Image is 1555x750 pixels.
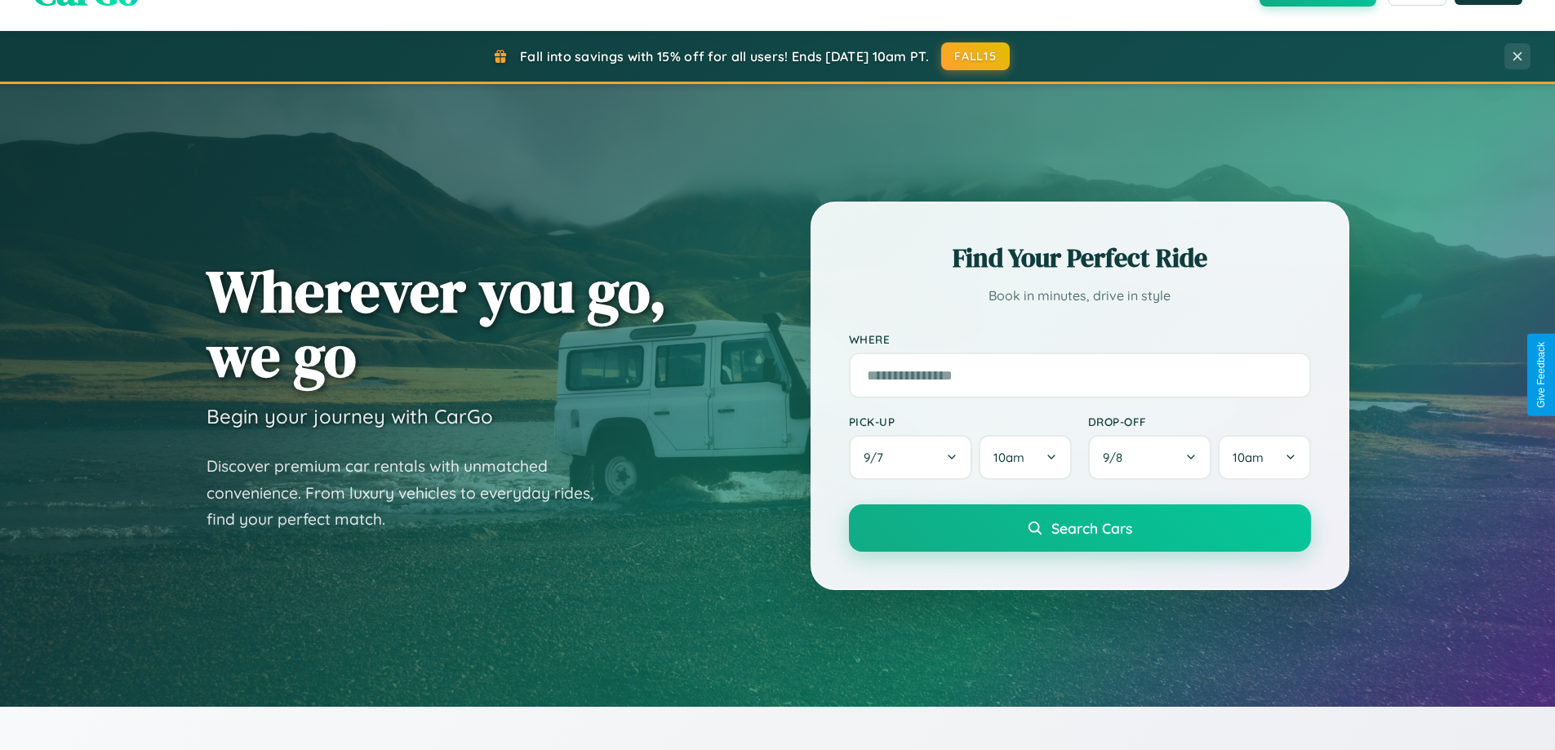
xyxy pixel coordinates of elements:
button: 10am [1218,435,1310,480]
button: 9/7 [849,435,973,480]
span: 9 / 8 [1103,450,1131,465]
button: 9/8 [1088,435,1212,480]
label: Where [849,332,1311,346]
p: Book in minutes, drive in style [849,284,1311,308]
p: Discover premium car rentals with unmatched convenience. From luxury vehicles to everyday rides, ... [207,453,615,533]
h3: Begin your journey with CarGo [207,404,493,428]
label: Drop-off [1088,415,1311,428]
button: FALL15 [941,42,1010,70]
label: Pick-up [849,415,1072,428]
span: 10am [1233,450,1264,465]
h1: Wherever you go, we go [207,259,667,388]
span: Fall into savings with 15% off for all users! Ends [DATE] 10am PT. [520,48,929,64]
div: Give Feedback [1535,342,1547,408]
span: 9 / 7 [864,450,891,465]
h2: Find Your Perfect Ride [849,240,1311,276]
button: 10am [979,435,1071,480]
button: Search Cars [849,504,1311,552]
span: Search Cars [1051,519,1132,537]
span: 10am [993,450,1024,465]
